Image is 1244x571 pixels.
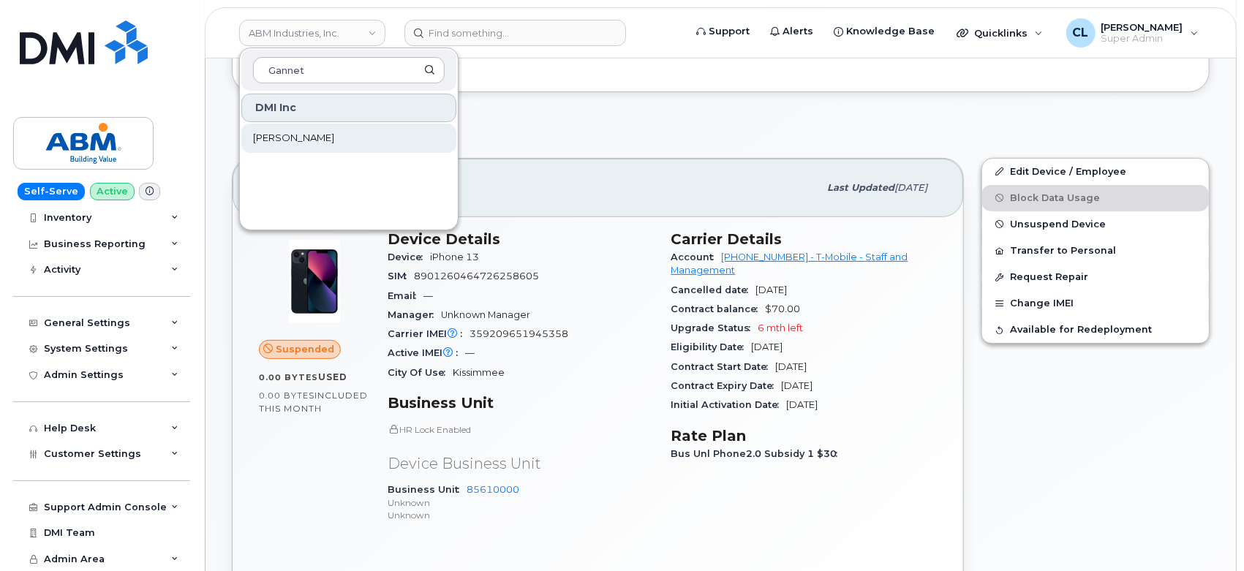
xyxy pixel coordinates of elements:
[388,290,423,301] span: Email
[388,230,654,248] h3: Device Details
[671,341,752,352] span: Eligibility Date
[671,361,776,372] span: Contract Start Date
[271,238,358,325] img: image20231002-3703462-1ig824h.jpeg
[423,290,433,301] span: —
[1010,325,1152,336] span: Available for Redeployment
[241,124,456,153] a: [PERSON_NAME]
[241,94,456,122] div: DMI Inc
[388,423,654,436] p: HR Lock Enabled
[1010,219,1106,230] span: Unsuspend Device
[1101,21,1183,33] span: [PERSON_NAME]
[756,284,788,295] span: [DATE]
[982,185,1209,211] button: Block Data Usage
[404,20,626,46] input: Find something...
[1056,18,1209,48] div: Carl Larrison
[671,448,845,459] span: Bus Unl Phone2.0 Subsidy 1 $30
[766,303,801,314] span: $70.00
[709,24,750,39] span: Support
[388,484,467,495] span: Business Unit
[827,182,894,193] span: Last updated
[388,394,654,412] h3: Business Unit
[982,238,1209,264] button: Transfer to Personal
[671,284,756,295] span: Cancelled date
[752,341,783,352] span: [DATE]
[982,159,1209,185] a: Edit Device / Employee
[671,399,787,410] span: Initial Activation Date
[259,390,314,401] span: 0.00 Bytes
[259,372,318,382] span: 0.00 Bytes
[671,427,938,445] h3: Rate Plan
[467,484,519,495] a: 85610000
[783,24,813,39] span: Alerts
[686,17,760,46] a: Support
[787,399,818,410] span: [DATE]
[982,211,1209,238] button: Unsuspend Device
[671,380,782,391] span: Contract Expiry Date
[388,453,654,474] p: Device Business Unit
[671,230,938,248] h3: Carrier Details
[388,271,414,281] span: SIM
[671,252,722,262] span: Account
[253,131,334,145] span: [PERSON_NAME]
[782,380,813,391] span: [DATE]
[388,328,470,339] span: Carrier IMEI
[894,182,927,193] span: [DATE]
[671,252,908,276] a: [PHONE_NUMBER] - T-Mobile - Staff and Management
[388,309,441,320] span: Manager
[1073,24,1089,42] span: CL
[671,322,758,333] span: Upgrade Status
[982,264,1209,290] button: Request Repair
[232,114,315,140] button: Add Note
[318,371,347,382] span: used
[846,24,935,39] span: Knowledge Base
[758,322,804,333] span: 6 mth left
[414,271,539,281] span: 8901260464726258605
[388,367,453,378] span: City Of Use
[982,290,1209,317] button: Change IMEI
[388,252,430,262] span: Device
[388,496,654,509] p: Unknown
[465,347,475,358] span: —
[453,367,505,378] span: Kissimmee
[470,328,568,339] span: 359209651945358
[974,27,1028,39] span: Quicklinks
[388,347,465,358] span: Active IMEI
[239,20,385,46] a: ABM Industries, Inc.
[671,303,766,314] span: Contract balance
[946,18,1053,48] div: Quicklinks
[276,342,334,356] span: Suspended
[441,309,530,320] span: Unknown Manager
[430,252,479,262] span: iPhone 13
[760,17,823,46] a: Alerts
[982,317,1209,343] button: Available for Redeployment
[253,57,445,83] input: Search
[823,17,945,46] a: Knowledge Base
[388,509,654,521] p: Unknown
[776,361,807,372] span: [DATE]
[1101,33,1183,45] span: Super Admin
